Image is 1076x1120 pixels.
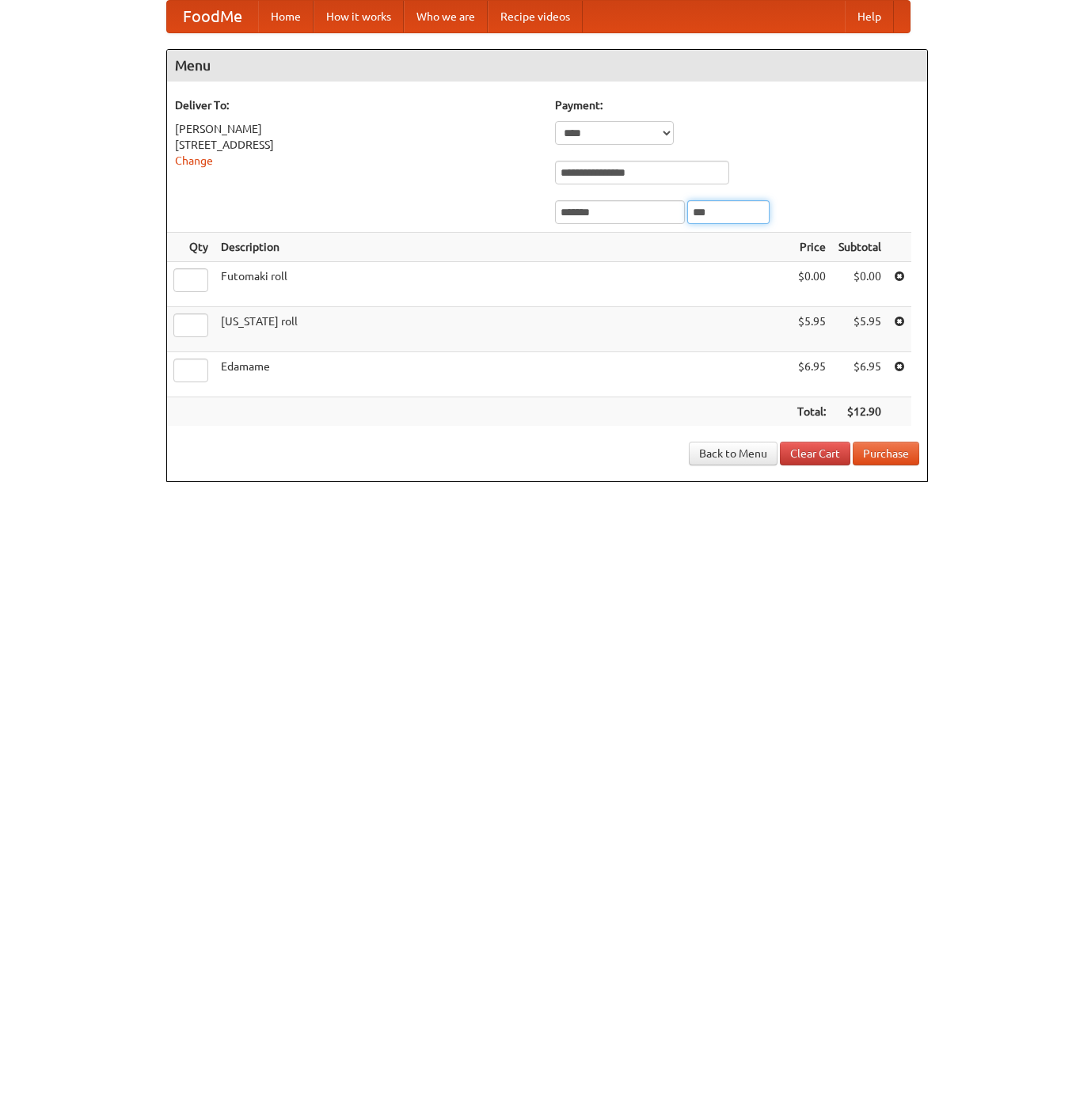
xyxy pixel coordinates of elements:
a: FoodMe [167,1,258,32]
td: $0.00 [791,262,832,307]
td: $6.95 [791,352,832,397]
td: $6.95 [832,352,888,397]
td: Futomaki roll [215,262,791,307]
a: Clear Cart [780,442,850,465]
td: [US_STATE] roll [215,307,791,352]
a: Back to Menu [689,442,778,465]
h5: Deliver To: [175,97,539,113]
a: Home [258,1,314,32]
th: $12.90 [832,397,888,427]
h4: Menu [167,50,927,82]
button: Purchase [853,442,919,465]
th: Description [215,233,791,262]
a: Who we are [404,1,488,32]
div: [PERSON_NAME] [175,121,539,137]
a: Change [175,154,213,167]
td: $0.00 [832,262,888,307]
td: $5.95 [791,307,832,352]
div: [STREET_ADDRESS] [175,137,539,153]
th: Qty [167,233,215,262]
th: Subtotal [832,233,888,262]
a: Recipe videos [488,1,583,32]
a: How it works [314,1,404,32]
th: Price [791,233,832,262]
h5: Payment: [555,97,919,113]
td: Edamame [215,352,791,397]
th: Total: [791,397,832,427]
a: Help [845,1,894,32]
td: $5.95 [832,307,888,352]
